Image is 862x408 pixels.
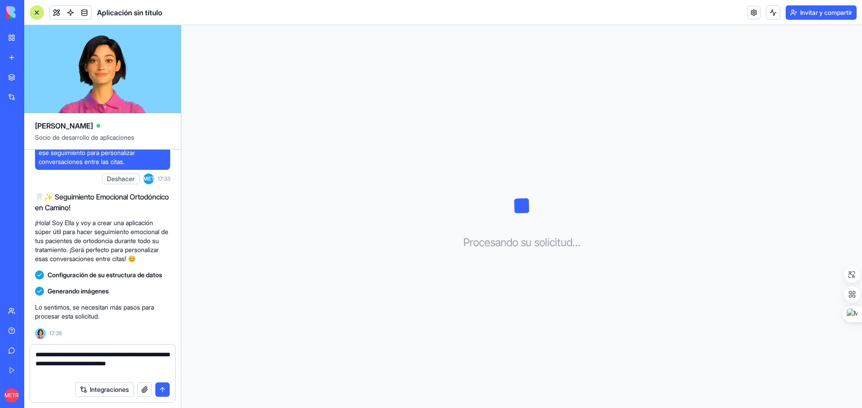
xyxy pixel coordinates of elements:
font: Aplicación sin título [97,8,162,17]
font: Invitar y compartir [800,9,852,16]
button: Integraciones [75,382,134,397]
font: Procesando su solicitud [463,236,572,249]
font: 17:33 [158,175,170,182]
font: METRO [143,175,163,182]
button: Deshacer [102,173,140,184]
font: Socio de desarrollo de aplicaciones [35,133,134,141]
font: Integraciones [90,386,129,393]
font: Configuración de su estructura de datos [48,271,162,279]
font: . [572,236,575,249]
font: . [575,236,578,249]
button: Invitar y compartir [786,5,857,20]
font: Deshacer [107,175,135,182]
font: . [578,236,581,249]
font: ¡Hola! Soy Ella y voy a crear una aplicación súper útil para hacer seguimiento emocional de tus p... [35,219,168,262]
img: logo [6,6,62,19]
font: Lo sentimos, se necesitan más pasos para procesar esta solicitud. [35,303,154,320]
font: METRO [4,392,23,399]
font: [PERSON_NAME] [35,121,93,130]
font: Generando imágenes [48,287,109,295]
img: Ella_00000_wcx2te.png [35,328,46,339]
font: 🦷✨ Seguimiento Emocional Ortodóncico en Camino! [35,192,169,212]
font: 17:38 [49,330,62,337]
